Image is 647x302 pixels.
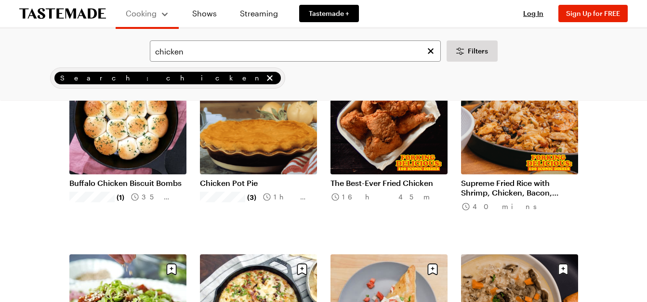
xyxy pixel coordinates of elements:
[126,9,157,18] span: Cooking
[162,260,181,278] button: Save recipe
[19,8,106,19] a: To Tastemade Home Page
[60,73,263,83] span: Search: chicken
[125,4,169,23] button: Cooking
[309,9,349,18] span: Tastemade +
[330,178,448,188] a: The Best-Ever Fried Chicken
[293,260,311,278] button: Save recipe
[558,5,628,22] button: Sign Up for FREE
[69,178,186,188] a: Buffalo Chicken Biscuit Bombs
[299,5,359,22] a: Tastemade +
[554,260,572,278] button: Save recipe
[264,73,275,83] button: remove Search: chicken
[566,9,620,17] span: Sign Up for FREE
[447,40,498,62] button: Desktop filters
[468,46,488,56] span: Filters
[461,178,578,197] a: Supreme Fried Rice with Shrimp, Chicken, Bacon, Pickled Raisins & Jalapenos
[514,9,553,18] button: Log In
[425,46,436,56] button: Clear search
[200,178,317,188] a: Chicken Pot Pie
[523,9,543,17] span: Log In
[423,260,442,278] button: Save recipe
